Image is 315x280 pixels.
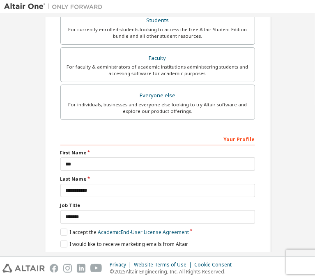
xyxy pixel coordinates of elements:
div: For currently enrolled students looking to access the free Altair Student Edition bundle and all ... [66,26,250,39]
label: Last Name [60,176,255,182]
p: © 2025 Altair Engineering, Inc. All Rights Reserved. [110,268,237,275]
div: For faculty & administrators of academic institutions administering students and accessing softwa... [66,64,250,77]
img: altair_logo.svg [2,264,45,273]
img: Altair One [4,2,107,11]
div: Faculty [66,53,250,64]
img: instagram.svg [63,264,72,273]
div: Website Terms of Use [134,262,194,268]
label: Job Title [60,202,255,209]
img: linkedin.svg [77,264,85,273]
img: youtube.svg [90,264,102,273]
img: facebook.svg [50,264,58,273]
label: First Name [60,149,255,156]
div: For individuals, businesses and everyone else looking to try Altair software and explore our prod... [66,101,250,115]
div: Everyone else [66,90,250,101]
a: Academic End-User License Agreement [98,229,189,236]
label: I would like to receive marketing emails from Altair [60,241,188,248]
label: I accept the [60,229,189,236]
div: Students [66,15,250,26]
div: Privacy [110,262,134,268]
div: Your Profile [60,132,255,145]
div: Cookie Consent [194,262,237,268]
